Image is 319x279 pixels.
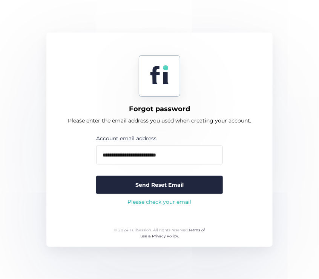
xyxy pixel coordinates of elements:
[96,176,223,194] button: Send Reset Email
[135,181,184,189] span: Send Reset Email
[140,228,205,239] a: Terms of use & Privacy Policy.
[129,104,190,113] div: Forgot password
[111,227,209,239] div: © 2024 FullSession. All rights reserved.
[96,134,223,143] div: Account email address
[68,116,251,125] div: Please enter the email address you used when creating your account.
[96,198,223,206] div: Please check your email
